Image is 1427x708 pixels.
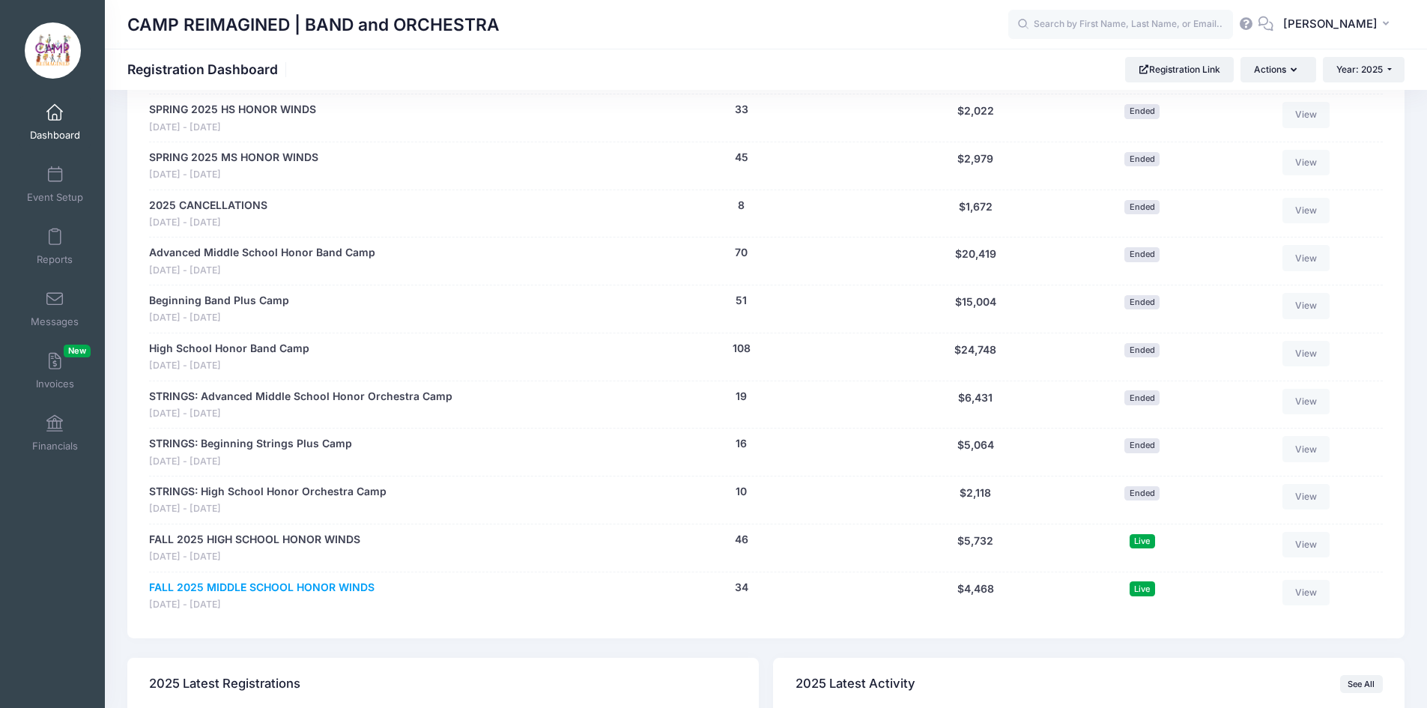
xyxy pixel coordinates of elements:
[19,407,91,459] a: Financials
[735,580,748,596] button: 34
[1282,580,1330,605] a: View
[735,245,748,261] button: 70
[738,198,745,214] button: 8
[149,150,318,166] a: SPRING 2025 MS HONOR WINDS
[736,484,747,500] button: 10
[19,220,91,273] a: Reports
[1282,436,1330,462] a: View
[36,378,74,390] span: Invoices
[1124,152,1160,166] span: Ended
[1124,343,1160,357] span: Ended
[149,311,289,325] span: [DATE] - [DATE]
[149,550,360,564] span: [DATE] - [DATE]
[149,484,387,500] a: STRINGS: High School Honor Orchestra Camp
[889,245,1062,277] div: $20,419
[736,436,747,452] button: 16
[31,315,79,328] span: Messages
[1282,532,1330,557] a: View
[1124,200,1160,214] span: Ended
[19,282,91,335] a: Messages
[19,96,91,148] a: Dashboard
[127,7,500,42] h1: CAMP REIMAGINED | BAND and ORCHESTRA
[1124,247,1160,261] span: Ended
[736,293,747,309] button: 51
[37,253,73,266] span: Reports
[889,389,1062,421] div: $6,431
[1008,10,1233,40] input: Search by First Name, Last Name, or Email...
[149,455,352,469] span: [DATE] - [DATE]
[1283,16,1378,32] span: [PERSON_NAME]
[149,198,267,214] a: 2025 CANCELLATIONS
[149,102,316,118] a: SPRING 2025 HS HONOR WINDS
[149,168,318,182] span: [DATE] - [DATE]
[796,663,915,706] h4: 2025 Latest Activity
[735,150,748,166] button: 45
[127,61,291,77] h1: Registration Dashboard
[889,102,1062,134] div: $2,022
[1282,245,1330,270] a: View
[149,389,452,405] a: STRINGS: Advanced Middle School Honor Orchestra Camp
[149,245,375,261] a: Advanced Middle School Honor Band Camp
[1124,486,1160,500] span: Ended
[1273,7,1405,42] button: [PERSON_NAME]
[149,532,360,548] a: FALL 2025 HIGH SCHOOL HONOR WINDS
[19,345,91,397] a: InvoicesNew
[149,580,375,596] a: FALL 2025 MIDDLE SCHOOL HONOR WINDS
[1336,64,1383,75] span: Year: 2025
[1282,150,1330,175] a: View
[149,293,289,309] a: Beginning Band Plus Camp
[1130,581,1155,596] span: Live
[1282,293,1330,318] a: View
[32,440,78,453] span: Financials
[889,150,1062,182] div: $2,979
[1282,389,1330,414] a: View
[1282,102,1330,127] a: View
[149,264,375,278] span: [DATE] - [DATE]
[1124,390,1160,405] span: Ended
[27,191,83,204] span: Event Setup
[1124,104,1160,118] span: Ended
[735,102,748,118] button: 33
[1125,57,1234,82] a: Registration Link
[149,216,267,230] span: [DATE] - [DATE]
[149,359,309,373] span: [DATE] - [DATE]
[149,121,316,135] span: [DATE] - [DATE]
[1130,534,1155,548] span: Live
[149,663,300,706] h4: 2025 Latest Registrations
[149,502,387,516] span: [DATE] - [DATE]
[1282,484,1330,509] a: View
[19,158,91,211] a: Event Setup
[733,341,751,357] button: 108
[25,22,81,79] img: CAMP REIMAGINED | BAND and ORCHESTRA
[149,407,452,421] span: [DATE] - [DATE]
[64,345,91,357] span: New
[889,580,1062,612] div: $4,468
[1124,438,1160,453] span: Ended
[889,532,1062,564] div: $5,732
[1282,198,1330,223] a: View
[889,293,1062,325] div: $15,004
[735,532,748,548] button: 46
[1124,295,1160,309] span: Ended
[889,198,1062,230] div: $1,672
[1323,57,1405,82] button: Year: 2025
[1340,675,1383,693] a: See All
[1240,57,1315,82] button: Actions
[736,389,747,405] button: 19
[889,341,1062,373] div: $24,748
[149,341,309,357] a: High School Honor Band Camp
[889,484,1062,516] div: $2,118
[889,436,1062,468] div: $5,064
[149,598,375,612] span: [DATE] - [DATE]
[1282,341,1330,366] a: View
[149,436,352,452] a: STRINGS: Beginning Strings Plus Camp
[30,129,80,142] span: Dashboard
